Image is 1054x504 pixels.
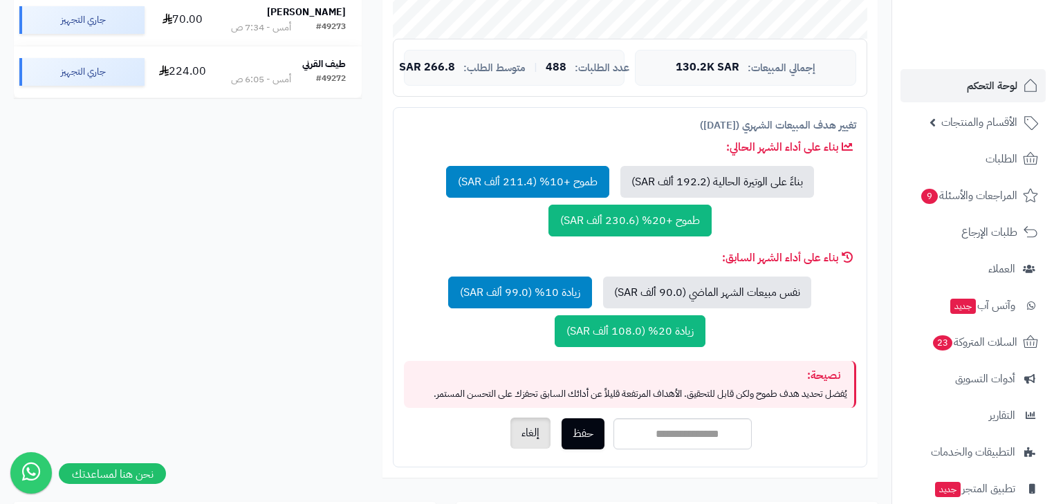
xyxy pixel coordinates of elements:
[562,418,604,449] button: حفظ
[231,21,291,35] div: أمس - 7:34 ص
[988,259,1015,279] span: العملاء
[548,205,712,236] button: طموح +20% (230.6 ألف SAR)
[267,5,346,19] strong: [PERSON_NAME]
[949,296,1015,315] span: وآتس آب
[900,179,1046,212] a: المراجعات والأسئلة9
[404,250,856,266] div: بناء على أداء الشهر السابق:
[986,149,1017,169] span: الطلبات
[463,62,526,74] span: متوسط الطلب:
[955,369,1015,389] span: أدوات التسويق
[19,58,145,86] div: جاري التجهيز
[446,166,609,198] button: طموح +10% (211.4 ألف SAR)
[900,399,1046,432] a: التقارير
[150,46,215,97] td: 224.00
[555,315,705,347] button: زيادة 20% (108.0 ألف SAR)
[19,6,145,34] div: جاري التجهيز
[900,252,1046,286] a: العملاء
[411,368,847,384] div: نصيحة:
[900,436,1046,469] a: التطبيقات والخدمات
[748,62,815,74] span: إجمالي المبيعات:
[900,326,1046,359] a: السلات المتروكة23
[921,189,938,204] span: 9
[941,113,1017,132] span: الأقسام والمنتجات
[448,277,592,308] button: زيادة 10% (99.0 ألف SAR)
[302,57,346,71] strong: طيف القرني
[900,142,1046,176] a: الطلبات
[920,186,1017,205] span: المراجعات والأسئلة
[900,69,1046,102] a: لوحة التحكم
[411,387,847,401] p: يُفضل تحديد هدف طموح ولكن قابل للتحقيق. الأهداف المرتفعة قليلاً عن أدائك السابق تحفزك على التحسن ...
[961,223,1017,242] span: طلبات الإرجاع
[510,418,551,449] button: إلغاء
[960,37,1041,66] img: logo-2.png
[404,140,856,156] div: بناء على أداء الشهر الحالي:
[932,333,1017,352] span: السلات المتروكة
[534,62,537,73] span: |
[231,73,291,86] div: أمس - 6:05 ص
[989,406,1015,425] span: التقارير
[935,482,961,497] span: جديد
[676,62,739,74] span: 130.2K SAR
[620,166,814,198] button: بناءً على الوتيرة الحالية (192.2 ألف SAR)
[900,216,1046,249] a: طلبات الإرجاع
[399,62,455,74] span: 266.8 SAR
[404,118,856,133] div: تغيير هدف المبيعات الشهري ([DATE])
[316,21,346,35] div: #49273
[603,277,811,308] button: نفس مبيعات الشهر الماضي (90.0 ألف SAR)
[900,362,1046,395] a: أدوات التسويق
[575,62,629,74] span: عدد الطلبات:
[316,73,346,86] div: #49272
[967,76,1017,95] span: لوحة التحكم
[546,62,566,74] span: 488
[950,299,976,314] span: جديد
[900,289,1046,322] a: وآتس آبجديد
[933,335,952,351] span: 23
[934,479,1015,498] span: تطبيق المتجر
[931,442,1015,462] span: التطبيقات والخدمات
